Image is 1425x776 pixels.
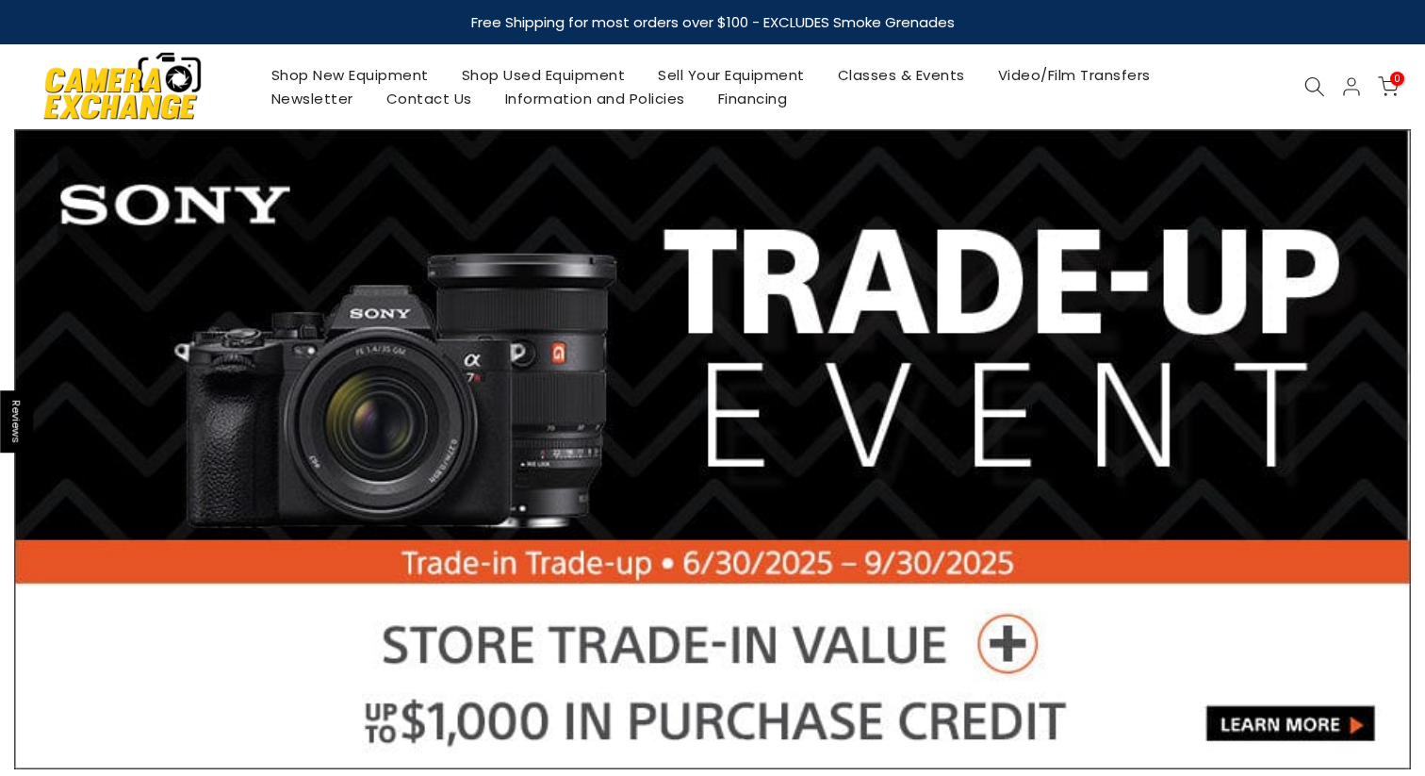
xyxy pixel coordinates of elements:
li: Page dot 4 [717,738,728,749]
a: Video/Film Transfers [981,63,1167,87]
a: Contact Us [369,87,488,110]
li: Page dot 2 [678,738,688,749]
li: Page dot 6 [757,738,767,749]
li: Page dot 1 [658,738,668,749]
span: 0 [1390,72,1404,86]
a: Information and Policies [488,87,701,110]
strong: Free Shipping for most orders over $100 - EXCLUDES Smoke Grenades [471,12,955,32]
a: Newsletter [254,87,369,110]
a: Shop New Equipment [254,63,445,87]
li: Page dot 5 [737,738,747,749]
li: Page dot 3 [697,738,708,749]
a: Financing [701,87,804,110]
a: Classes & Events [821,63,981,87]
a: Shop Used Equipment [445,63,642,87]
a: Sell Your Equipment [642,63,822,87]
a: 0 [1378,76,1399,97]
